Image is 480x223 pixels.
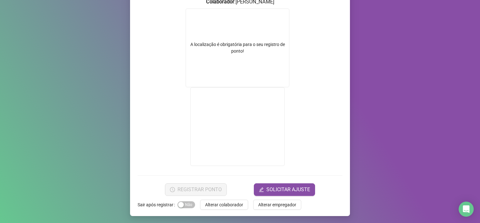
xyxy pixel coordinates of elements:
[258,201,296,208] span: Alterar empregador
[459,202,474,217] div: Open Intercom Messenger
[165,183,227,196] button: REGISTRAR PONTO
[205,201,243,208] span: Alterar colaborador
[138,200,177,210] label: Sair após registrar
[259,187,264,192] span: edit
[266,186,310,193] span: SOLICITAR AJUSTE
[253,200,301,210] button: Alterar empregador
[200,200,248,210] button: Alterar colaborador
[186,41,289,54] div: A localização é obrigatória para o seu registro de ponto!
[254,183,315,196] button: editSOLICITAR AJUSTE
